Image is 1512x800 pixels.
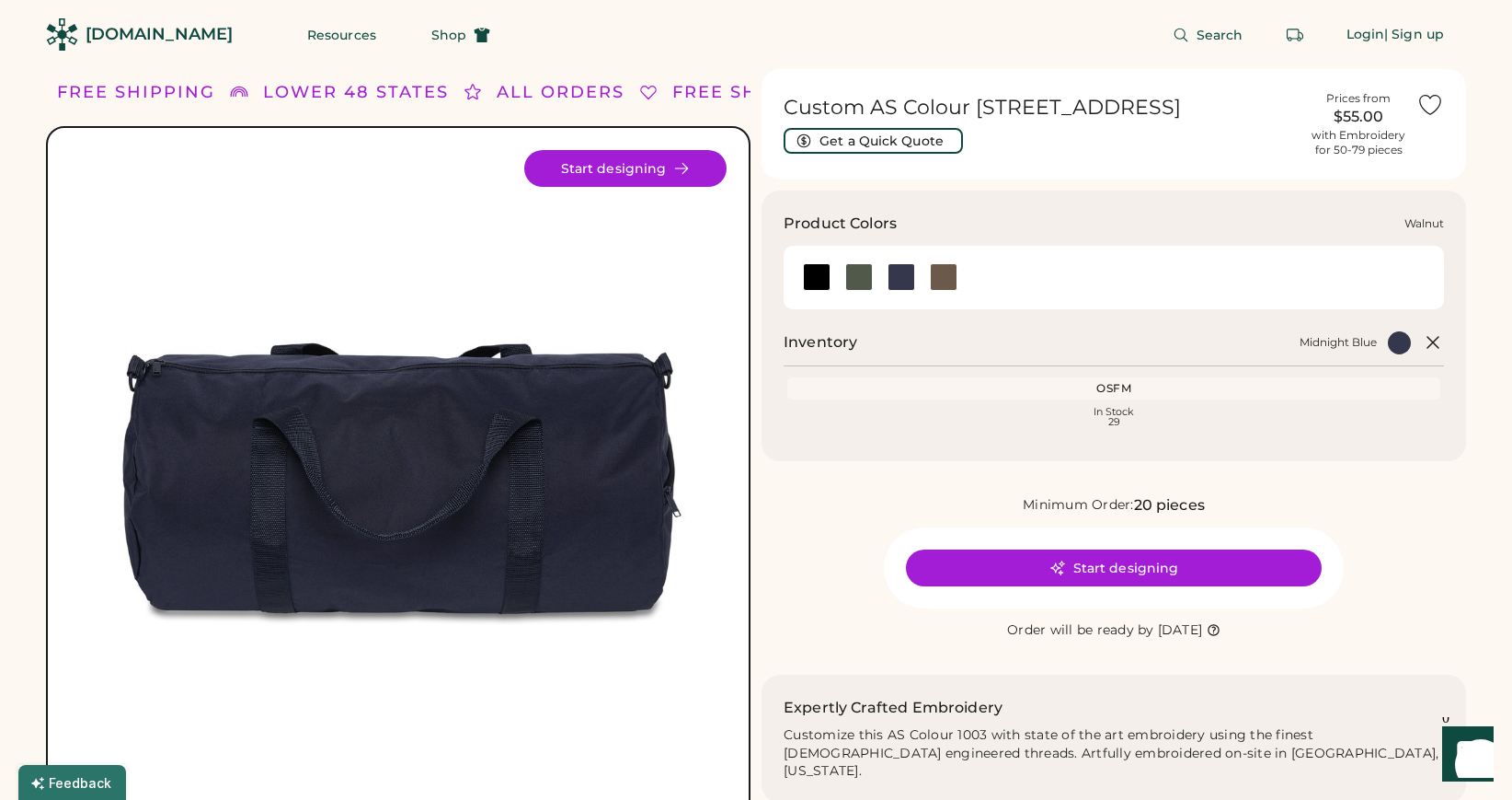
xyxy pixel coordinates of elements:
button: Start designing [524,150,727,187]
div: | Sign up [1384,26,1444,44]
div: Order will be ready by [1007,621,1154,640]
button: Resources [285,17,398,53]
div: FREE SHIPPING [672,80,830,105]
div: Walnut [1404,216,1444,231]
div: $55.00 [1312,106,1405,128]
div: with Embroidery for 50-79 pieces [1312,128,1405,157]
div: In Stock 29 [791,407,1437,427]
div: Minimum Order: [1023,496,1134,515]
div: ALL ORDERS [497,80,624,105]
iframe: Front Chat [1425,717,1504,796]
span: Shop [431,29,466,41]
h2: Expertly Crafted Embroidery [784,697,1002,719]
div: Midnight Blue [1300,335,1377,350]
div: 20 pieces [1134,494,1205,516]
button: Shop [409,17,512,53]
h3: Product Colors [784,213,897,235]
img: Rendered Logo - Screens [46,18,78,51]
h1: Custom AS Colour [STREET_ADDRESS] [784,95,1300,121]
div: Prices from [1326,91,1391,106]
button: Search [1151,17,1266,53]
button: Get a Quick Quote [784,128,963,154]
div: OSFM [791,381,1437,396]
div: LOWER 48 STATES [263,80,449,105]
button: Start designing [906,550,1322,586]
div: Customize this AS Colour 1003 with state of the art embroidery using the finest [DEMOGRAPHIC_DATA... [784,726,1444,782]
div: FREE SHIPPING [57,80,215,105]
button: Retrieve an order [1277,17,1313,53]
h2: Inventory [784,331,857,354]
span: Search [1197,29,1243,41]
div: [DATE] [1158,621,1203,640]
div: [DOMAIN_NAME] [86,23,233,46]
div: Login [1346,26,1385,44]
